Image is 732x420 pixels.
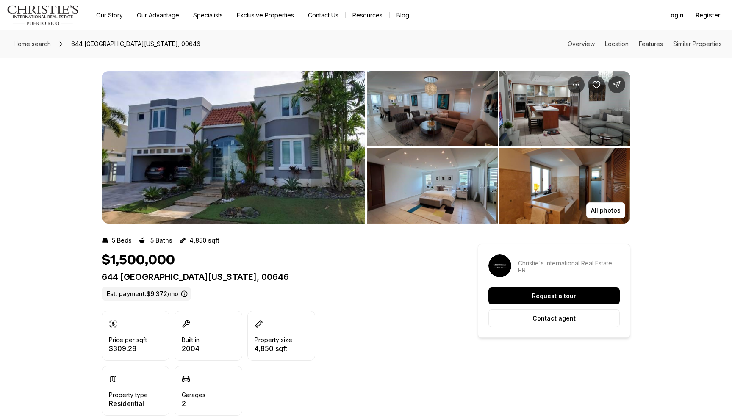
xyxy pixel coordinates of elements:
[367,71,630,224] li: 2 of 4
[109,345,147,352] p: $309.28
[667,12,684,19] span: Login
[568,41,722,47] nav: Page section menu
[230,9,301,21] a: Exclusive Properties
[390,9,416,21] a: Blog
[568,76,585,93] button: Property options
[7,5,79,25] img: logo
[488,287,620,304] button: Request a tour
[518,260,620,274] p: Christie's International Real Estate PR
[14,40,51,47] span: Home search
[591,207,621,214] p: All photos
[367,71,498,146] button: View image gallery
[112,237,132,244] p: 5 Beds
[673,40,722,47] a: Skip to: Similar Properties
[568,40,595,47] a: Skip to: Overview
[10,37,54,51] a: Home search
[588,76,605,93] button: Save Property: 644 GOLFO DE ALASKA
[102,71,365,224] li: 1 of 4
[102,272,447,282] p: 644 [GEOGRAPHIC_DATA][US_STATE], 00646
[690,7,725,24] button: Register
[532,293,576,299] p: Request a tour
[109,337,147,343] p: Price per sqft
[499,148,630,224] button: View image gallery
[109,392,148,398] p: Property type
[139,234,172,247] button: 5 Baths
[182,392,205,398] p: Garages
[109,400,148,407] p: Residential
[68,37,204,51] span: 644 [GEOGRAPHIC_DATA][US_STATE], 00646
[662,7,689,24] button: Login
[102,71,365,224] button: View image gallery
[182,337,200,343] p: Built in
[696,12,720,19] span: Register
[182,345,200,352] p: 2004
[301,9,345,21] button: Contact Us
[499,71,630,146] button: View image gallery
[586,202,625,218] button: All photos
[102,287,191,301] label: Est. payment: $9,372/mo
[89,9,130,21] a: Our Story
[182,400,205,407] p: 2
[367,148,498,224] button: View image gallery
[608,76,625,93] button: Share Property: 644 GOLFO DE ALASKA
[102,252,175,268] h1: $1,500,000
[255,345,292,352] p: 4,850 sqft
[346,9,389,21] a: Resources
[255,337,292,343] p: Property size
[102,71,630,224] div: Listing Photos
[189,237,219,244] p: 4,850 sqft
[130,9,186,21] a: Our Advantage
[605,40,629,47] a: Skip to: Location
[639,40,663,47] a: Skip to: Features
[532,315,576,322] p: Contact agent
[150,237,172,244] p: 5 Baths
[186,9,230,21] a: Specialists
[488,309,620,327] button: Contact agent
